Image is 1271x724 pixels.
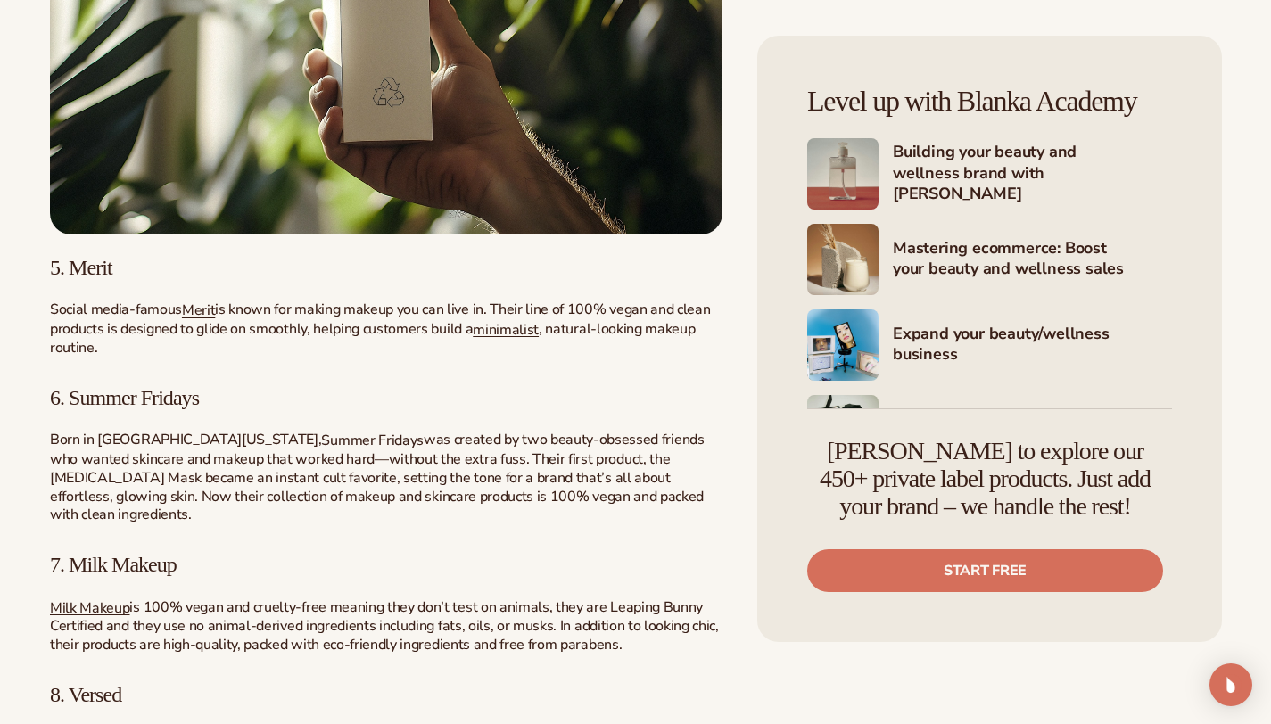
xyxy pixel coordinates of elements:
[807,224,1172,295] a: Shopify Image 6 Mastering ecommerce: Boost your beauty and wellness sales
[893,142,1172,206] h4: Building your beauty and wellness brand with [PERSON_NAME]
[807,138,1172,210] a: Shopify Image 5 Building your beauty and wellness brand with [PERSON_NAME]
[50,597,719,654] span: is 100% vegan and cruelty-free meaning they don’t test on animals, they are Leaping Bunny Certifi...
[50,300,710,339] span: is known for making makeup you can live in. Their line of 100% vegan and clean products is design...
[50,300,182,319] span: Social media-famous
[1209,663,1252,706] div: Open Intercom Messenger
[50,553,177,576] span: 7. Milk Makeup
[182,300,215,320] a: Merit
[50,683,121,706] span: 8. Versed
[807,395,879,466] img: Shopify Image 8
[50,319,695,358] span: , natural-looking makeup routine.
[473,319,539,339] a: minimalist
[807,438,1163,520] h4: [PERSON_NAME] to explore our 450+ private label products. Just add your brand – we handle the rest!
[807,224,879,295] img: Shopify Image 6
[807,309,1172,381] a: Shopify Image 7 Expand your beauty/wellness business
[807,138,879,210] img: Shopify Image 5
[807,395,1172,466] a: Shopify Image 8 Marketing your beauty and wellness brand 101
[807,549,1163,592] a: Start free
[50,386,199,409] span: 6. Summer Fridays
[893,324,1172,367] h4: Expand your beauty/wellness business
[321,431,424,450] a: Summer Fridays
[50,597,129,617] a: Milk Makeup
[50,256,112,279] span: 5. Merit
[807,86,1172,117] h4: Level up with Blanka Academy
[893,238,1172,282] h4: Mastering ecommerce: Boost your beauty and wellness sales
[807,309,879,381] img: Shopify Image 7
[50,430,705,524] span: was created by two beauty-obsessed friends who wanted skincare and makeup that worked hard—withou...
[50,430,321,449] span: Born in [GEOGRAPHIC_DATA][US_STATE],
